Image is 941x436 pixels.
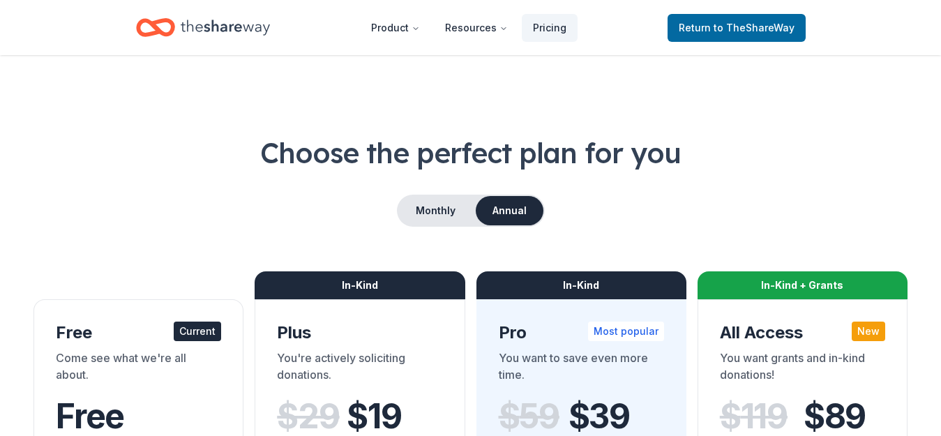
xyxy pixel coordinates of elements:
[499,349,664,389] div: You want to save even more time.
[569,397,630,436] span: $ 39
[499,322,664,344] div: Pro
[668,14,806,42] a: Returnto TheShareWay
[476,271,686,299] div: In-Kind
[277,322,442,344] div: Plus
[720,322,885,344] div: All Access
[255,271,465,299] div: In-Kind
[804,397,866,436] span: $ 89
[476,196,543,225] button: Annual
[698,271,908,299] div: In-Kind + Grants
[588,322,664,341] div: Most popular
[852,322,885,341] div: New
[398,196,473,225] button: Monthly
[720,349,885,389] div: You want grants and in-kind donations!
[360,14,431,42] button: Product
[33,133,908,172] h1: Choose the perfect plan for you
[360,11,578,44] nav: Main
[714,22,795,33] span: to TheShareWay
[277,349,442,389] div: You're actively soliciting donations.
[56,322,221,344] div: Free
[522,14,578,42] a: Pricing
[56,349,221,389] div: Come see what we're all about.
[434,14,519,42] button: Resources
[136,11,270,44] a: Home
[174,322,221,341] div: Current
[347,397,401,436] span: $ 19
[679,20,795,36] span: Return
